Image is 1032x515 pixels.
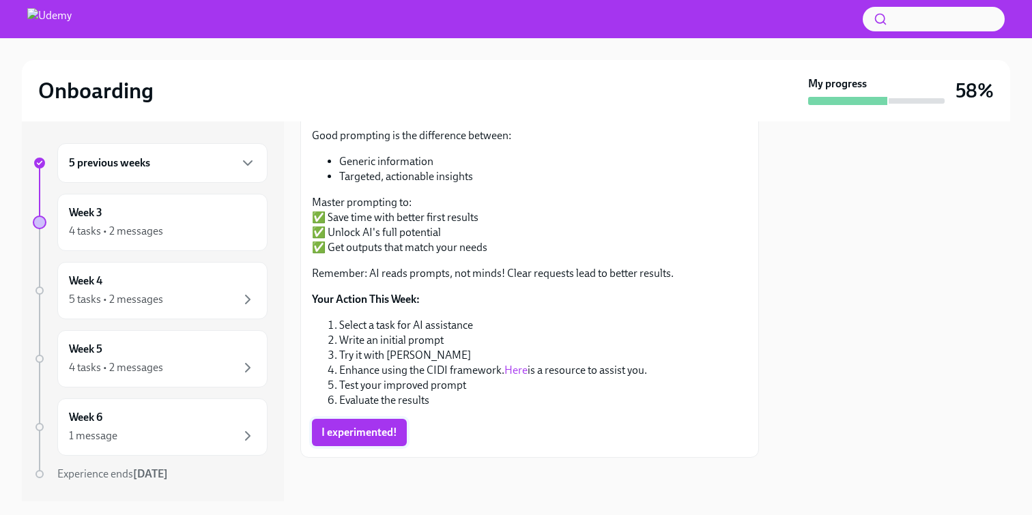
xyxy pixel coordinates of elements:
strong: [DATE] [133,467,168,480]
p: Remember: AI reads prompts, not minds! Clear requests lead to better results. [312,266,747,281]
a: Week 61 message [33,398,268,456]
h6: 5 previous weeks [69,156,150,171]
h2: Onboarding [38,77,154,104]
a: Week 45 tasks • 2 messages [33,262,268,319]
li: Try it with [PERSON_NAME] [339,348,747,363]
li: Write an initial prompt [339,333,747,348]
strong: Your Action This Week: [312,293,420,306]
p: Good prompting is the difference between: [312,128,747,143]
span: Experience ends [57,467,168,480]
p: Master prompting to: ✅ Save time with better first results ✅ Unlock AI's full potential ✅ Get out... [312,195,747,255]
li: Enhance using the CIDI framework. is a resource to assist you. [339,363,747,378]
li: Targeted, actionable insights [339,169,747,184]
h3: 58% [956,78,994,103]
button: I experimented! [312,419,407,446]
h6: Week 3 [69,205,102,220]
span: I experimented! [321,426,397,439]
div: 4 tasks • 2 messages [69,360,163,375]
li: Evaluate the results [339,393,747,408]
a: Week 34 tasks • 2 messages [33,194,268,251]
li: Generic information [339,154,747,169]
img: Udemy [27,8,72,30]
div: 5 previous weeks [57,143,268,183]
h6: Week 5 [69,342,102,357]
strong: My progress [808,76,867,91]
div: 1 message [69,428,117,443]
li: Test your improved prompt [339,378,747,393]
a: Here [504,364,528,377]
h6: Week 4 [69,274,102,289]
div: 5 tasks • 2 messages [69,292,163,307]
h6: Week 6 [69,410,102,425]
li: Select a task for AI assistance [339,318,747,333]
a: Week 54 tasks • 2 messages [33,330,268,387]
div: 4 tasks • 2 messages [69,224,163,239]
